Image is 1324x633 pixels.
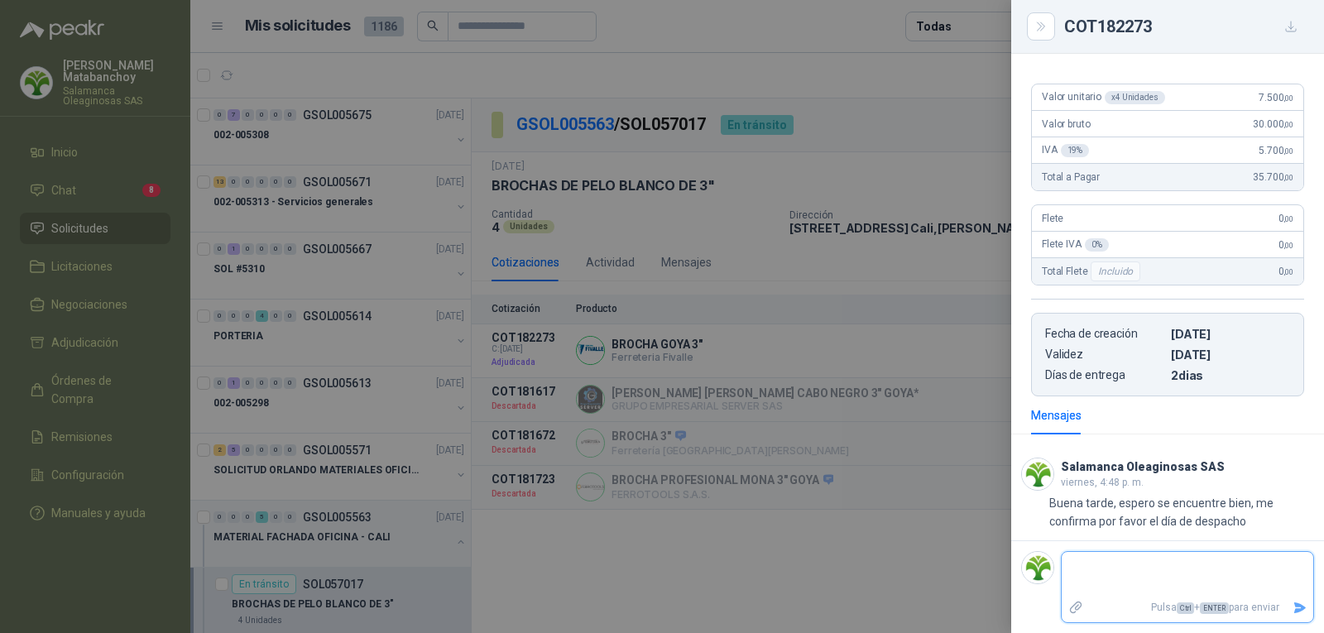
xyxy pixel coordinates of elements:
p: Buena tarde, espero se encuentre bien, me confirma por favor el día de despacho [1049,494,1314,530]
span: 30.000 [1253,118,1293,130]
p: Fecha de creación [1045,327,1164,341]
span: ,00 [1283,241,1293,250]
span: Total a Pagar [1042,171,1100,183]
p: Validez [1045,348,1164,362]
span: 35.700 [1253,171,1293,183]
span: ENTER [1200,602,1229,614]
span: 5.700 [1259,145,1293,156]
button: Close [1031,17,1051,36]
span: ,00 [1283,214,1293,223]
p: Días de entrega [1045,368,1164,382]
p: [DATE] [1171,327,1290,341]
span: 0 [1278,213,1293,224]
span: Flete IVA [1042,238,1109,252]
button: Enviar [1286,593,1313,622]
span: ,00 [1283,146,1293,156]
span: 0 [1278,239,1293,251]
p: Pulsa + para enviar [1090,593,1287,622]
div: 19 % [1061,144,1090,157]
span: ,00 [1283,120,1293,129]
p: [DATE] [1171,348,1290,362]
p: 2 dias [1171,368,1290,382]
span: ,00 [1283,94,1293,103]
div: x 4 Unidades [1105,91,1165,104]
img: Company Logo [1022,552,1053,583]
span: 7.500 [1259,92,1293,103]
span: Valor unitario [1042,91,1165,104]
div: Incluido [1091,261,1140,281]
div: Mensajes [1031,406,1082,424]
span: 0 [1278,266,1293,277]
div: COT182273 [1064,13,1304,40]
span: viernes, 4:48 p. m. [1061,477,1144,488]
h3: Salamanca Oleaginosas SAS [1061,463,1225,472]
div: 0 % [1085,238,1109,252]
span: ,00 [1283,173,1293,182]
span: Ctrl [1177,602,1194,614]
img: Company Logo [1022,458,1053,490]
label: Adjuntar archivos [1062,593,1090,622]
span: IVA [1042,144,1089,157]
span: Total Flete [1042,261,1144,281]
span: ,00 [1283,267,1293,276]
span: Valor bruto [1042,118,1090,130]
span: Flete [1042,213,1063,224]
